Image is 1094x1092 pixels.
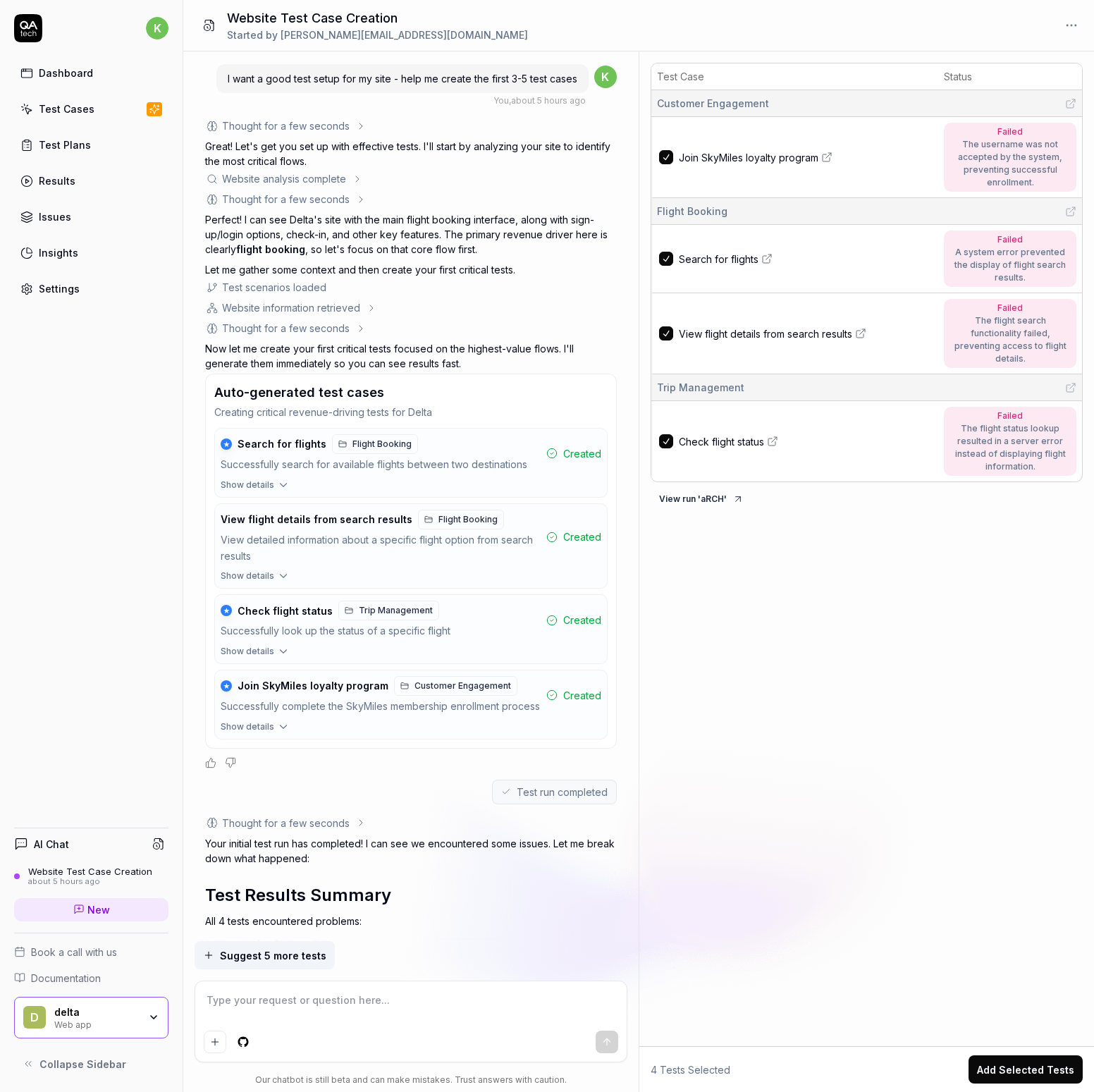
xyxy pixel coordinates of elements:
a: Test Plans [14,131,168,159]
button: k [146,14,168,42]
span: Test run completed [517,785,608,799]
p: Perfect! I can see Delta's site with the main flight booking interface, along with sign-up/login ... [205,212,616,257]
div: A system error prevented the display of flight search results. [951,246,1069,284]
button: View flight details from search resultsFlight BookingView detailed information about a specific f... [215,504,606,570]
h2: Test Results Summary [205,883,616,908]
a: Website Test Case Creationabout 5 hours ago [14,866,168,887]
button: Suggest 5 more tests [195,941,335,969]
code: #SFAF001_444 [438,938,517,952]
p: Great! Let's get you set up with effective tests. I'll start by analyzing your site to identify t... [205,139,616,168]
span: New [87,902,110,917]
button: Collapse Sidebar [14,1050,168,1078]
a: Insights [14,239,168,266]
div: Failed [951,302,1069,314]
span: Book a call with us [31,945,117,959]
span: Flight Booking [657,204,727,219]
a: Trip Management [338,601,439,620]
button: Add Selected Tests [969,1055,1083,1084]
a: Test Cases [14,95,168,123]
div: delta [54,1006,139,1019]
div: Website analysis complete [222,171,346,186]
button: ★Search for flightsFlight BookingSuccessfully search for available flights between two destinatio... [215,429,606,479]
button: Show details [215,570,606,588]
span: Created [563,529,601,544]
h3: Auto-generated test cases [214,383,384,402]
button: ★Check flight statusTrip ManagementSuccessfully look up the status of a specific flightCreated [215,595,606,645]
button: Show details [215,645,606,663]
div: Issues [39,209,71,224]
button: ddeltaWeb app [14,997,168,1039]
a: Join SkyMiles loyalty program [679,150,935,165]
div: The flight status lookup resulted in a server error instead of displaying flight information. [951,422,1069,473]
span: Collapse Sidebar [39,1057,126,1072]
a: Documentation [14,971,168,986]
span: Customer Engagement [414,680,511,692]
a: Settings [14,275,168,302]
div: Insights [39,245,78,260]
span: You [493,95,509,106]
a: Search for flights [679,252,935,266]
span: 4 Tests Selected [651,1062,730,1077]
div: Settings [39,281,80,296]
span: View flight details from search results [221,513,412,526]
span: Join SkyMiles loyalty program [238,680,388,692]
div: Website information retrieved [222,300,360,315]
a: Issues [14,203,168,231]
span: Check flight status [679,434,764,449]
a: Dashboard [14,59,168,87]
span: Flight Booking [352,438,412,450]
a: Customer Engagement [394,676,517,696]
a: Flight Booking [418,510,504,529]
p: All 4 tests encountered problems: [205,914,616,928]
span: Search for flights [238,438,326,450]
a: Check flight status [679,434,935,449]
div: Thought for a few seconds [222,192,350,207]
div: Web app [54,1018,139,1029]
span: Created [563,688,601,703]
div: ★ [221,605,232,616]
button: Negative feedback [225,757,236,768]
div: Thought for a few seconds [222,118,350,133]
span: Trip Management [359,604,433,617]
span: Created [563,613,601,627]
h4: AI Chat [34,837,69,852]
span: Search for flights [679,252,758,266]
span: Trip Management [657,380,744,395]
button: Add attachment [204,1031,226,1053]
a: New [14,898,168,921]
span: Created [563,446,601,461]
a: Flight Booking [332,434,418,454]
li: - Failed with a system error ( ) when trying to process the flight search [216,934,616,971]
a: Book a call with us [14,945,168,959]
span: Customer Engagement [657,96,769,111]
div: Successfully complete the SkyMiles membership enrollment process [221,699,540,715]
div: Failed [951,410,1069,422]
span: d [23,1006,46,1029]
div: Test scenarios loaded [222,280,326,295]
div: Website Test Case Creation [28,866,152,877]
button: Show details [215,720,606,739]
th: Status [938,63,1082,90]
a: View flight details from search results [679,326,935,341]
p: Your initial test run has completed! I can see we encountered some issues. Let me break down what... [205,836,616,866]
div: , about 5 hours ago [493,94,586,107]
div: Test Plans [39,137,91,152]
div: The flight search functionality failed, preventing access to flight details. [951,314,1069,365]
a: View run 'aRCH' [651,491,752,505]
div: ★ [221,680,232,692]
div: Failed [951,125,1069,138]
span: Suggest 5 more tests [220,948,326,963]
div: Test Cases [39,102,94,116]
span: k [594,66,617,88]
th: Test Case [651,63,938,90]
span: Show details [221,570,274,582]
div: about 5 hours ago [28,877,152,887]
button: ★Join SkyMiles loyalty programCustomer EngagementSuccessfully complete the SkyMiles membership en... [215,670,606,720]
span: k [146,17,168,39]
div: Started by [227,27,528,42]
div: Successfully search for available flights between two destinations [221,457,540,473]
div: ★ [221,438,232,450]
span: flight booking [236,243,305,255]
span: I want a good test setup for my site - help me create the first 3-5 test cases [228,73,577,85]
span: Flight Booking [438,513,498,526]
